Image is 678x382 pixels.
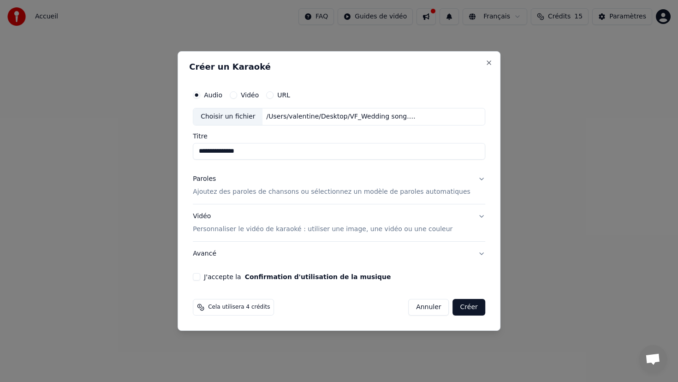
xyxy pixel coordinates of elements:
[408,299,449,316] button: Annuler
[193,174,216,184] div: Paroles
[204,274,391,280] label: J'accepte la
[193,242,485,266] button: Avancé
[453,299,485,316] button: Créer
[193,187,470,197] p: Ajoutez des paroles de chansons ou sélectionnez un modèle de paroles automatiques
[193,204,485,241] button: VidéoPersonnaliser le vidéo de karaoké : utiliser une image, une vidéo ou une couleur
[193,167,485,204] button: ParolesAjoutez des paroles de chansons ou sélectionnez un modèle de paroles automatiques
[193,212,452,234] div: Vidéo
[193,133,485,139] label: Titre
[263,112,420,121] div: /Users/valentine/Desktop/VF_Wedding song.mp3
[277,92,290,98] label: URL
[208,304,270,311] span: Cela utilisera 4 crédits
[193,108,262,125] div: Choisir un fichier
[245,274,391,280] button: J'accepte la
[193,225,452,234] p: Personnaliser le vidéo de karaoké : utiliser une image, une vidéo ou une couleur
[204,92,222,98] label: Audio
[189,63,489,71] h2: Créer un Karaoké
[241,92,259,98] label: Vidéo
